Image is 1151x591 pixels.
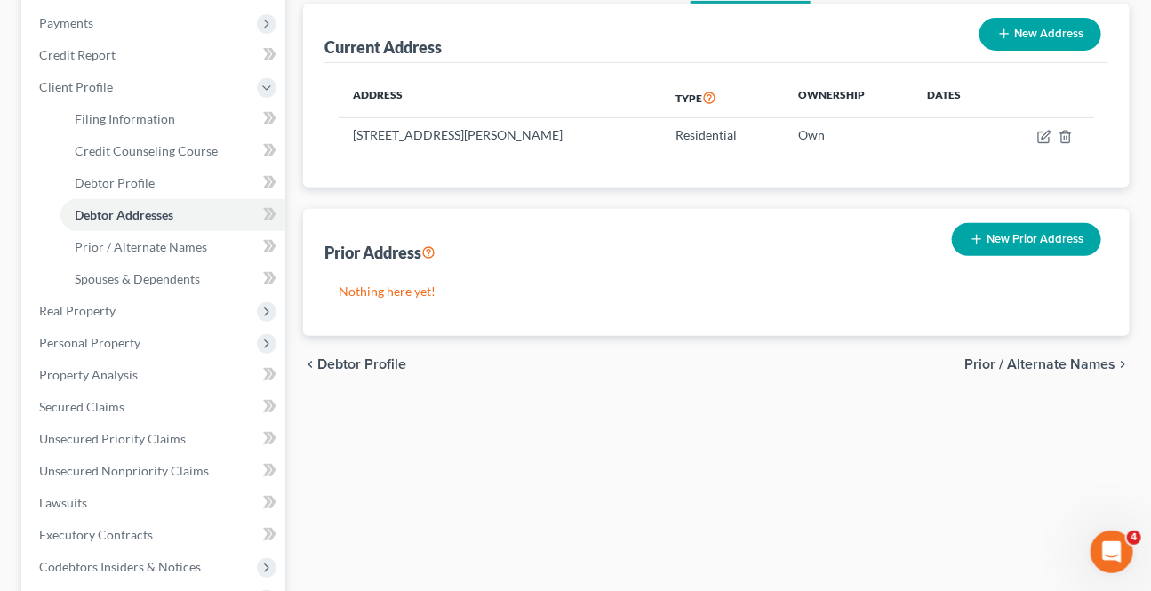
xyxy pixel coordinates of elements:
span: Property Analysis [39,367,138,382]
span: Payments [39,15,93,30]
span: Credit Counseling Course [75,143,218,158]
span: Spouses & Dependents [75,271,200,286]
td: [STREET_ADDRESS][PERSON_NAME] [339,118,662,152]
span: Credit Report [39,47,116,62]
a: Prior / Alternate Names [60,231,285,263]
span: Prior / Alternate Names [75,239,207,254]
span: Debtor Profile [317,357,406,371]
a: Credit Counseling Course [60,135,285,167]
span: Real Property [39,303,116,318]
span: Unsecured Nonpriority Claims [39,463,209,478]
a: Spouses & Dependents [60,263,285,295]
a: Filing Information [60,103,285,135]
span: Prior / Alternate Names [964,357,1115,371]
span: Filing Information [75,111,175,126]
button: chevron_left Debtor Profile [303,357,406,371]
div: Current Address [324,36,442,58]
span: 4 [1127,531,1141,545]
th: Address [339,77,662,118]
span: Unsecured Priority Claims [39,431,186,446]
button: Prior / Alternate Names chevron_right [964,357,1130,371]
span: Debtor Addresses [75,207,173,222]
p: Nothing here yet! [339,283,1094,300]
a: Unsecured Priority Claims [25,423,285,455]
i: chevron_left [303,357,317,371]
i: chevron_right [1115,357,1130,371]
span: Codebtors Insiders & Notices [39,559,201,574]
span: Client Profile [39,79,113,94]
a: Credit Report [25,39,285,71]
iframe: Intercom live chat [1091,531,1133,573]
a: Lawsuits [25,487,285,519]
span: Debtor Profile [75,175,155,190]
div: Prior Address [324,242,436,263]
th: Ownership [784,77,913,118]
button: New Prior Address [952,223,1101,256]
a: Executory Contracts [25,519,285,551]
span: Executory Contracts [39,527,153,542]
span: Lawsuits [39,495,87,510]
a: Secured Claims [25,391,285,423]
a: Property Analysis [25,359,285,391]
th: Type [662,77,784,118]
th: Dates [913,77,997,118]
a: Unsecured Nonpriority Claims [25,455,285,487]
td: Residential [662,118,784,152]
a: Debtor Addresses [60,199,285,231]
td: Own [784,118,913,152]
button: New Address [979,18,1101,51]
span: Secured Claims [39,399,124,414]
a: Debtor Profile [60,167,285,199]
span: Personal Property [39,335,140,350]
